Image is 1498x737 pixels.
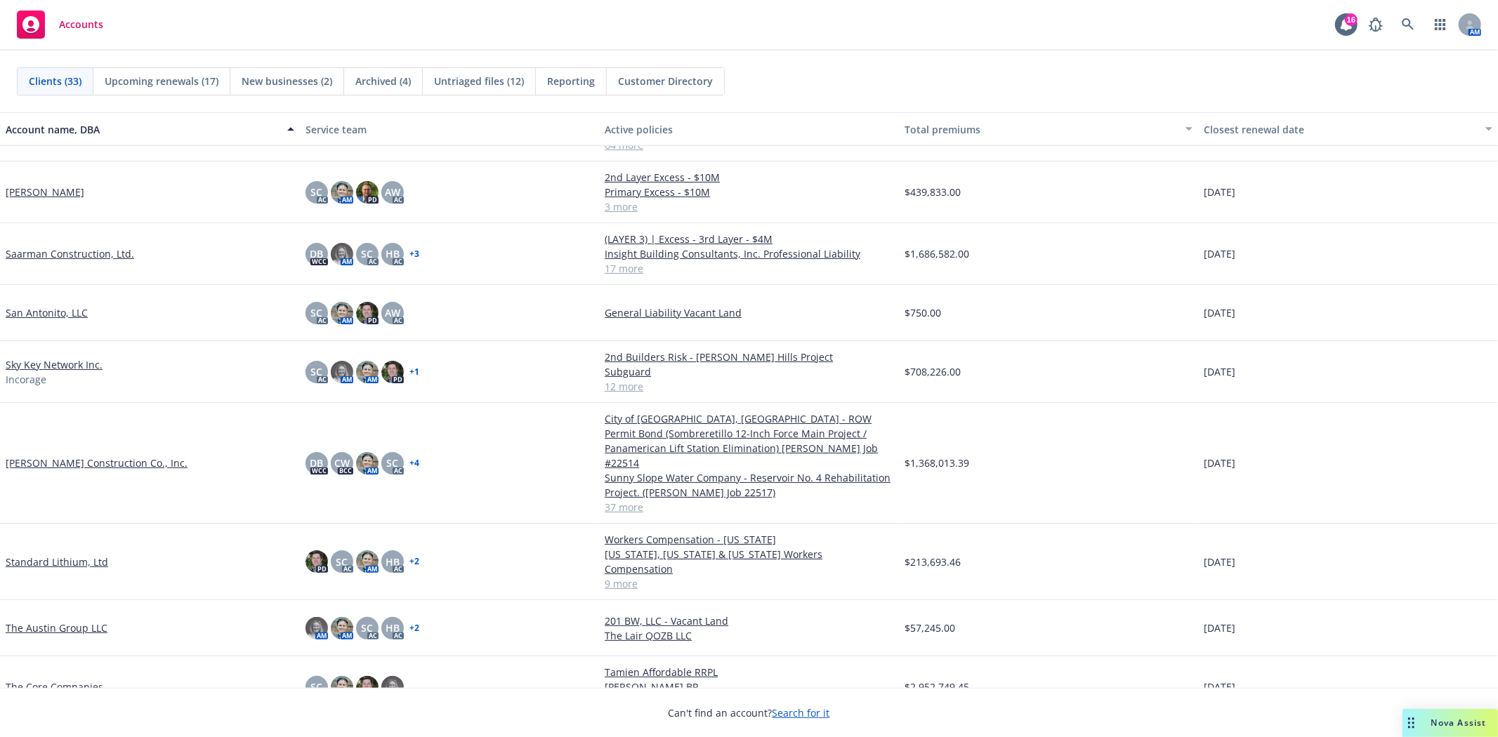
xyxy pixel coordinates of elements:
[605,665,893,679] a: Tamien Affordable RRPL
[6,555,108,569] a: Standard Lithium, Ltd
[905,555,961,569] span: $213,693.46
[1402,709,1420,737] div: Drag to move
[1204,185,1235,199] span: [DATE]
[905,122,1178,137] div: Total premiums
[1204,620,1235,635] span: [DATE]
[356,181,379,204] img: photo
[336,555,348,569] span: SC
[1204,364,1235,379] span: [DATE]
[386,456,398,470] span: SC
[385,185,400,199] span: AW
[361,246,373,261] span: SC
[356,676,379,698] img: photo
[331,361,353,383] img: photo
[356,452,379,474] img: photo
[6,357,103,372] a: Sky Key Network Inc.
[1198,112,1498,146] button: Closest renewal date
[605,232,893,246] a: (LAYER 3) | Excess - 3rd Layer - $4M
[773,706,830,719] a: Search for it
[386,246,400,261] span: HB
[409,368,419,376] a: + 1
[331,302,353,324] img: photo
[605,613,893,628] a: 201 BW, LLC - Vacant Land
[409,459,419,467] a: + 4
[1362,11,1390,39] a: Report a Bug
[1431,717,1487,729] span: Nova Assist
[1204,246,1235,261] span: [DATE]
[905,246,969,261] span: $1,686,582.00
[605,261,893,276] a: 17 more
[1204,456,1235,470] span: [DATE]
[386,620,400,635] span: HB
[1204,122,1477,137] div: Closest renewal date
[605,246,893,261] a: Insight Building Consultants, Inc. Professional Liability
[599,112,899,146] button: Active policies
[59,19,103,30] span: Accounts
[1204,555,1235,569] span: [DATE]
[105,74,218,88] span: Upcoming renewals (17)
[381,676,404,698] img: photo
[305,122,594,137] div: Service team
[331,676,353,698] img: photo
[1402,709,1498,737] button: Nova Assist
[618,74,713,88] span: Customer Directory
[605,500,893,514] a: 37 more
[310,364,322,379] span: SC
[310,456,323,470] span: DB
[6,620,107,635] a: The Austin Group LLC
[6,456,188,470] a: [PERSON_NAME] Construction Co., Inc.
[331,181,353,204] img: photo
[605,350,893,364] a: 2nd Builders Risk - [PERSON_NAME] Hills Project
[6,305,88,320] a: San Antonito, LLC
[11,5,109,44] a: Accounts
[605,628,893,643] a: The Lair QOZB LLC
[331,243,353,265] img: photo
[361,620,373,635] span: SC
[6,122,279,137] div: Account name, DBA
[305,617,328,639] img: photo
[905,305,941,320] span: $750.00
[899,112,1199,146] button: Total premiums
[905,679,969,694] span: $2,952,749.45
[905,456,969,470] span: $1,368,013.39
[605,122,893,137] div: Active policies
[547,74,595,88] span: Reporting
[905,185,961,199] span: $439,833.00
[605,305,893,320] a: General Liability Vacant Land
[1345,13,1358,26] div: 16
[669,705,830,720] span: Can't find an account?
[605,185,893,199] a: Primary Excess - $10M
[1204,305,1235,320] span: [DATE]
[6,246,134,261] a: Saarman Construction, Ltd.
[356,550,379,573] img: photo
[605,532,893,547] a: Workers Compensation - [US_STATE]
[1394,11,1422,39] a: Search
[381,361,404,383] img: photo
[905,620,955,635] span: $57,245.00
[310,185,322,199] span: SC
[334,456,350,470] span: CW
[242,74,332,88] span: New businesses (2)
[605,199,893,214] a: 3 more
[305,550,328,573] img: photo
[905,364,961,379] span: $708,226.00
[29,74,81,88] span: Clients (33)
[310,246,323,261] span: DB
[605,364,893,379] a: Subguard
[605,470,893,500] a: Sunny Slope Water Company - Reservoir No. 4 Rehabilitation Project. ([PERSON_NAME] Job 22517)
[409,250,419,258] a: + 3
[6,372,46,387] span: Incorage
[1426,11,1454,39] a: Switch app
[1204,679,1235,694] span: [DATE]
[310,679,322,694] span: SC
[300,112,600,146] button: Service team
[331,617,353,639] img: photo
[605,679,893,694] a: [PERSON_NAME] BR
[356,302,379,324] img: photo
